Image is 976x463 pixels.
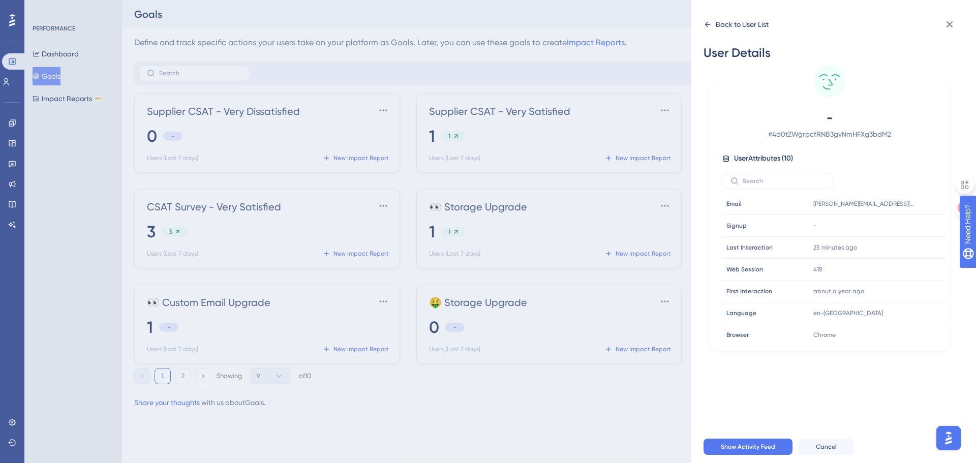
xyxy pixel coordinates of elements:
span: - [813,222,816,230]
span: Language [726,309,756,317]
span: Signup [726,222,747,230]
span: First Interaction [726,287,772,295]
time: 25 minutes ago [813,244,857,251]
span: # 4d0tZWgrpcfRNB3gvNmHFXg3bdM2 [740,128,919,140]
span: [PERSON_NAME][EMAIL_ADDRESS][DOMAIN_NAME] [813,200,915,208]
span: Last Interaction [726,243,773,252]
div: User Details [704,45,956,61]
div: Back to User List [716,18,769,30]
span: en-[GEOGRAPHIC_DATA] [813,309,883,317]
span: Cancel [816,443,837,451]
iframe: UserGuiding AI Assistant Launcher [933,423,964,453]
span: User Attributes ( 10 ) [734,152,793,165]
span: 418 [813,265,822,273]
span: Need Help? [24,3,64,15]
span: Show Activity Feed [721,443,775,451]
span: Email [726,200,742,208]
span: Chrome [813,331,836,339]
span: - [740,110,919,126]
input: Search [743,177,825,184]
span: Browser [726,331,749,339]
button: Cancel [799,439,854,455]
button: Show Activity Feed [704,439,792,455]
time: about a year ago [813,288,864,295]
span: Web Session [726,265,763,273]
